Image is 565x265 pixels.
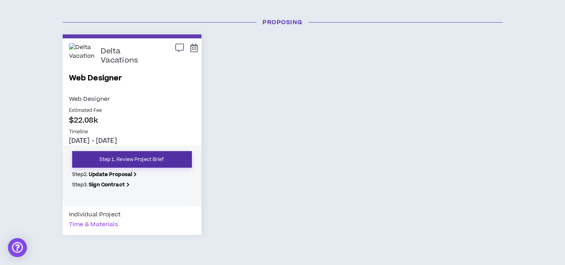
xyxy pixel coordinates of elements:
p: Web Designer [69,94,195,104]
div: Time & Materials [69,220,118,229]
b: Sign Contract [89,181,125,188]
h3: Proposing [57,18,509,26]
p: Step 2 . [72,171,192,178]
a: Step 1. Review Project Brief [72,151,192,168]
p: Estimated Fee [69,107,195,114]
p: Step 3 . [72,181,192,188]
p: $22.08k [69,115,195,126]
img: Delta Vacations [69,43,95,69]
div: Individual Project [69,210,121,220]
b: Update Proposal [89,171,132,178]
p: [DATE] - [DATE] [69,136,195,145]
a: Web Designer [69,73,195,94]
p: Timeline [69,129,195,136]
p: Delta Vacations [101,47,156,65]
div: Open Intercom Messenger [8,238,27,257]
